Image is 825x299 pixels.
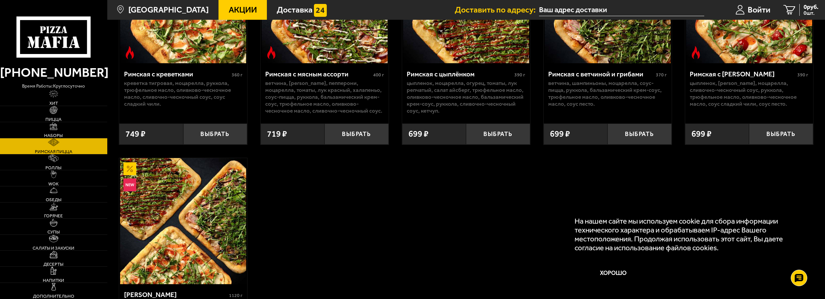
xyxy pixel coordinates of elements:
[804,4,818,10] span: 0 руб.
[35,149,72,154] span: Римская пицца
[575,217,801,252] p: На нашем сайте мы используем cookie для сбора информации технического характера и обрабатываем IP...
[232,72,243,78] span: 360 г
[124,290,227,299] div: [PERSON_NAME]
[749,123,813,145] button: Выбрать
[123,162,136,175] img: Акционный
[797,72,808,78] span: 390 г
[607,123,671,145] button: Выбрать
[124,70,230,78] div: Римская с креветками
[119,158,247,284] a: АкционныйНовинкаМама Миа
[407,70,513,78] div: Римская с цыплёнком
[44,214,63,218] span: Горячее
[314,4,327,17] img: 15daf4d41897b9f0e9f617042186c801.svg
[46,198,62,202] span: Обеды
[44,133,63,138] span: Наборы
[45,117,62,122] span: Пицца
[548,70,654,78] div: Римская с ветчиной и грибами
[183,123,247,145] button: Выбрать
[125,130,145,138] span: 749 ₽
[277,6,313,14] span: Доставка
[265,80,384,114] p: ветчина, [PERSON_NAME], пепперони, моцарелла, томаты, лук красный, халапеньо, соус-пицца, руккола...
[514,72,525,78] span: 390 г
[408,130,428,138] span: 699 ₽
[550,130,570,138] span: 699 ₽
[124,80,243,107] p: креветка тигровая, моцарелла, руккола, трюфельное масло, оливково-чесночное масло, сливочно-чесно...
[373,72,384,78] span: 400 г
[575,260,652,286] button: Хорошо
[656,72,667,78] span: 370 г
[267,130,287,138] span: 719 ₽
[120,158,246,284] img: Мама Миа
[690,70,796,78] div: Римская с [PERSON_NAME]
[691,130,711,138] span: 699 ₽
[748,6,770,14] span: Войти
[407,80,525,114] p: цыпленок, моцарелла, огурец, томаты, лук репчатый, салат айсберг, трюфельное масло, оливково-чесн...
[265,70,371,78] div: Римская с мясным ассорти
[128,6,209,14] span: [GEOGRAPHIC_DATA]
[123,178,136,191] img: Новинка
[455,6,539,14] span: Доставить по адресу:
[804,11,818,16] span: 0 шт.
[45,166,62,170] span: Роллы
[33,294,74,299] span: Дополнительно
[123,46,136,59] img: Острое блюдо
[47,230,60,234] span: Супы
[324,123,388,145] button: Выбрать
[43,278,64,283] span: Напитки
[466,123,530,145] button: Выбрать
[229,293,243,298] span: 1120 г
[49,101,58,106] span: Хит
[43,262,64,267] span: Десерты
[690,80,808,107] p: цыпленок, [PERSON_NAME], моцарелла, сливочно-чесночный соус, руккола, трюфельное масло, оливково-...
[265,46,278,59] img: Острое блюдо
[48,182,59,186] span: WOK
[548,80,667,107] p: ветчина, шампиньоны, моцарелла, соус-пицца, руккола, бальзамический крем-соус, трюфельное масло, ...
[689,46,702,59] img: Острое блюдо
[33,246,74,251] span: Салаты и закуски
[539,4,704,16] input: Ваш адрес доставки
[229,6,257,14] span: Акции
